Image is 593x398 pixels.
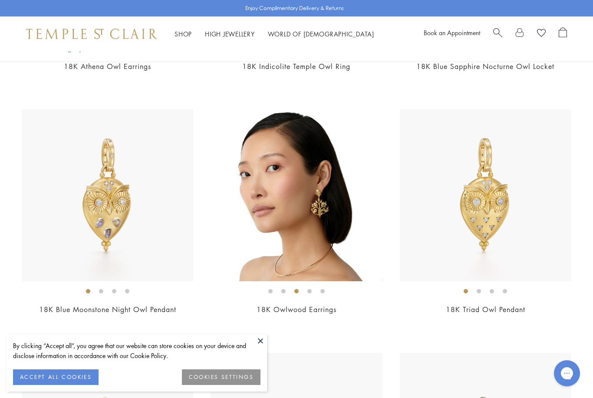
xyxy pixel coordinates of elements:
iframe: Gorgias live chat messenger [550,357,584,389]
a: ShopShop [175,30,192,38]
img: P31887-OWLTRIAD [400,109,571,281]
a: 18K Athena Owl Earrings [64,62,151,71]
img: P34115-OWLBM [22,109,193,281]
div: By clicking “Accept all”, you agree that our website can store cookies on your device and disclos... [13,341,260,361]
a: 18K Blue Sapphire Nocturne Owl Locket [416,62,554,71]
img: 18K Owlwood Earrings [211,109,382,281]
img: Temple St. Clair [26,29,157,39]
a: 18K Indicolite Temple Owl Ring [242,62,350,71]
button: ACCEPT ALL COOKIES [13,369,99,385]
a: 18K Owlwood Earrings [257,305,336,314]
button: COOKIES SETTINGS [182,369,260,385]
a: 18K Blue Moonstone Night Owl Pendant [39,305,176,314]
a: Book an Appointment [424,28,480,37]
nav: Main navigation [175,29,374,39]
a: View Wishlist [537,27,546,40]
a: High JewelleryHigh Jewellery [205,30,255,38]
a: Search [493,27,502,40]
a: Open Shopping Bag [559,27,567,40]
a: World of [DEMOGRAPHIC_DATA]World of [DEMOGRAPHIC_DATA] [268,30,374,38]
a: 18K Triad Owl Pendant [446,305,525,314]
p: Enjoy Complimentary Delivery & Returns [245,4,344,13]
